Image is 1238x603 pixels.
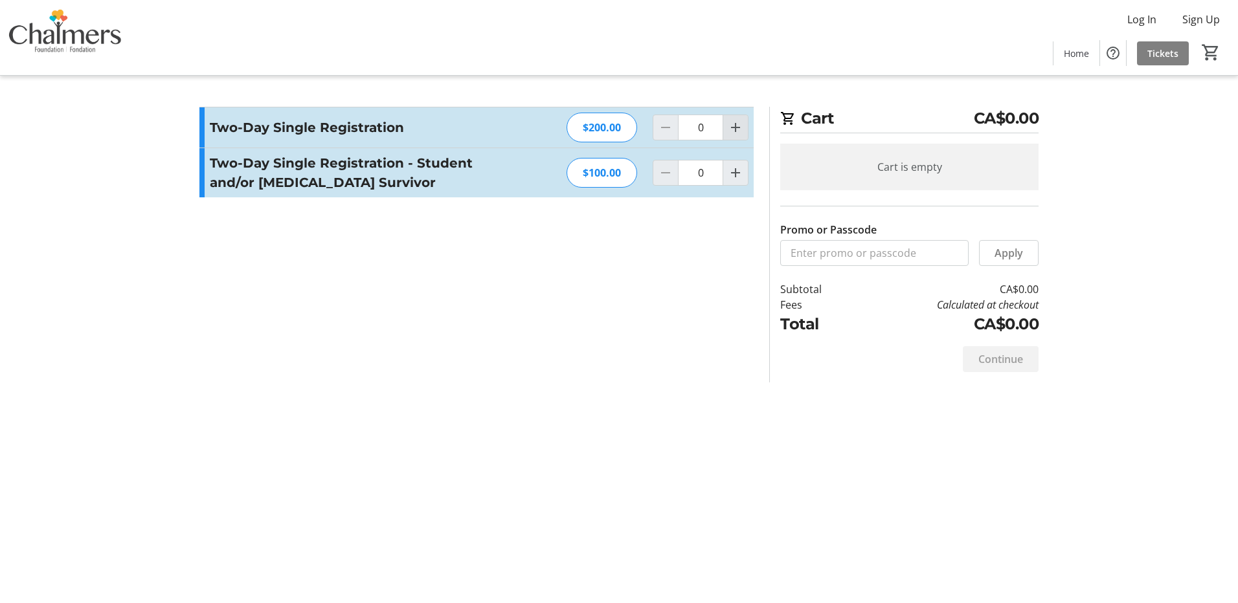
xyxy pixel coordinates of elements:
span: CA$0.00 [974,107,1039,130]
td: CA$0.00 [855,281,1039,297]
a: Tickets [1137,41,1189,65]
span: Home [1064,47,1089,60]
h3: Two-Day Single Registration - Student and/or [MEDICAL_DATA] Survivor [210,153,493,192]
a: Home [1053,41,1099,65]
span: Sign Up [1182,12,1220,27]
input: Enter promo or passcode [780,240,969,266]
td: CA$0.00 [855,312,1039,336]
img: Chalmers Foundation's Logo [8,5,123,70]
td: Fees [780,297,855,312]
label: Promo or Passcode [780,222,877,237]
button: Help [1100,40,1126,66]
button: Apply [979,240,1039,266]
button: Log In [1117,9,1167,30]
input: Two-Day Single Registration Quantity [678,115,723,140]
span: Apply [995,245,1023,261]
button: Sign Up [1172,9,1230,30]
button: Increment by one [723,115,748,140]
div: $200.00 [567,113,637,142]
input: Two-Day Single Registration - Student and/or Cancer Survivor Quantity [678,160,723,186]
h3: Two-Day Single Registration [210,118,493,137]
h2: Cart [780,107,1039,133]
td: Subtotal [780,281,855,297]
td: Calculated at checkout [855,297,1039,312]
button: Increment by one [723,160,748,185]
button: Cart [1199,41,1222,64]
span: Tickets [1147,47,1178,60]
span: Log In [1127,12,1156,27]
td: Total [780,312,855,336]
div: $100.00 [567,158,637,188]
div: Cart is empty [780,144,1039,190]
